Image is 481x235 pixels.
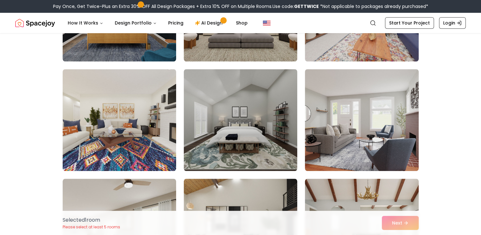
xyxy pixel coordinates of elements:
[294,3,319,10] b: GETTWICE
[63,216,120,224] p: Selected 1 room
[319,3,428,10] span: *Not applicable to packages already purchased*
[15,17,55,29] img: Spacejoy Logo
[15,17,55,29] a: Spacejoy
[263,19,271,27] img: United States
[53,3,428,10] div: Pay Once, Get Twice-Plus an Extra 30% OFF All Design Packages + Extra 10% OFF on Multiple Rooms.
[190,17,230,29] a: AI Design
[15,13,466,33] nav: Global
[63,17,253,29] nav: Main
[272,3,319,10] span: Use code:
[385,17,434,29] a: Start Your Project
[231,17,253,29] a: Shop
[110,17,162,29] button: Design Portfolio
[63,17,108,29] button: How It Works
[305,69,418,171] img: Room room-18
[163,17,189,29] a: Pricing
[63,224,120,230] p: Please select at least 5 rooms
[63,69,176,171] img: Room room-16
[439,17,466,29] a: Login
[184,69,297,171] img: Room room-17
